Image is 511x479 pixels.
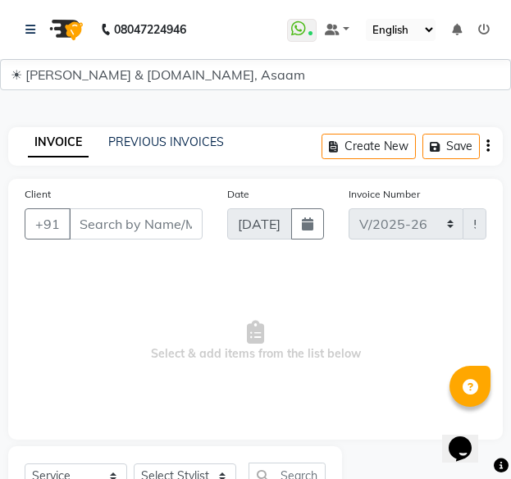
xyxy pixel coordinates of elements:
label: Date [227,187,249,202]
button: +91 [25,208,71,239]
input: Search by Name/Mobile/Email/Code [69,208,203,239]
b: 08047224946 [114,7,186,52]
label: Client [25,187,51,202]
label: Invoice Number [349,187,420,202]
img: logo [42,7,88,52]
a: PREVIOUS INVOICES [108,135,224,149]
span: Select & add items from the list below [25,259,486,423]
a: INVOICE [28,128,89,157]
button: Save [422,134,480,159]
iframe: chat widget [442,413,495,463]
button: Create New [322,134,416,159]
